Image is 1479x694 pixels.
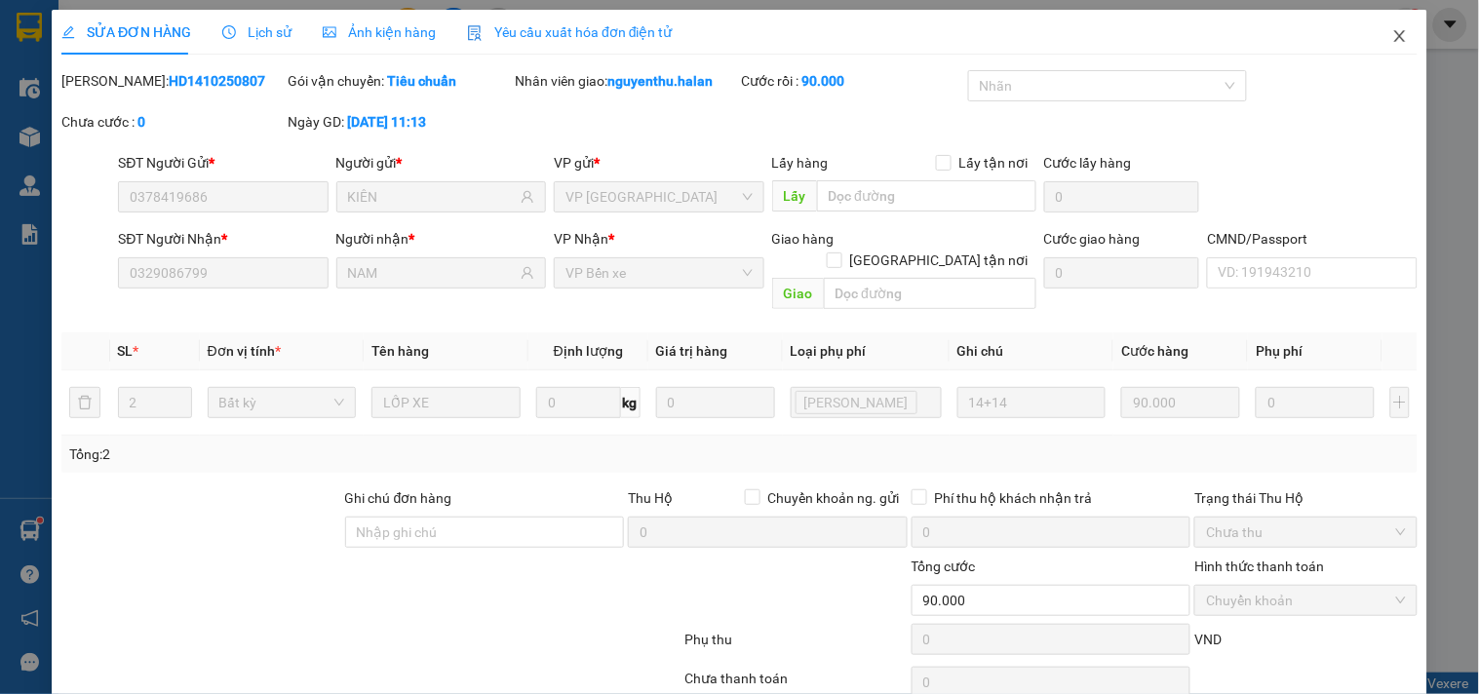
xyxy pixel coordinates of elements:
span: SỬA ĐƠN HÀNG [61,24,191,40]
span: close [1392,28,1408,44]
input: VD: Bàn, Ghế [371,387,521,418]
span: Phụ phí [1256,343,1303,359]
button: delete [69,387,100,418]
label: Ghi chú đơn hàng [345,490,452,506]
div: Gói vận chuyển: [289,70,511,92]
span: Ảnh kiện hàng [323,24,436,40]
span: user [521,190,534,204]
span: VND [1194,632,1222,647]
span: Giao hàng [772,231,835,247]
th: Loại phụ phí [783,332,950,370]
b: Tiêu chuẩn [388,73,457,89]
span: Lịch sử [222,24,292,40]
span: user [521,266,534,280]
div: SĐT Người Gửi [118,152,328,173]
span: kg [621,387,641,418]
span: Phí thu hộ khách nhận trả [927,487,1101,509]
span: Cước hàng [1121,343,1188,359]
span: [PERSON_NAME] [804,392,909,413]
span: Chưa thu [1206,518,1405,547]
b: nguyenthu.halan [607,73,713,89]
span: Giá trị hàng [656,343,728,359]
span: clock-circle [222,25,236,39]
div: Trạng thái Thu Hộ [1194,487,1417,509]
div: Tổng: 2 [69,443,572,465]
div: Cước rồi : [741,70,963,92]
input: Tên người gửi [348,186,517,208]
div: CMND/Passport [1207,228,1417,250]
div: Chưa cước : [61,111,284,133]
b: [DATE] 11:13 [348,114,427,130]
div: Người gửi [336,152,546,173]
label: Hình thức thanh toán [1194,559,1324,574]
span: Yêu cầu xuất hóa đơn điện tử [467,24,673,40]
li: 271 - [PERSON_NAME] - [GEOGRAPHIC_DATA] - [GEOGRAPHIC_DATA] [182,48,815,72]
span: Bất kỳ [219,388,345,417]
input: 0 [656,387,775,418]
div: [PERSON_NAME]: [61,70,284,92]
span: Lấy tận nơi [952,152,1036,173]
span: picture [323,25,336,39]
span: Chuyển khoản [1206,586,1405,615]
span: Đơn vị tính [208,343,281,359]
input: 0 [1121,387,1240,418]
input: Dọc đường [824,278,1036,309]
span: Tên hàng [371,343,429,359]
input: Ghi chú đơn hàng [345,517,625,548]
div: SĐT Người Nhận [118,228,328,250]
div: Phụ thu [682,629,909,663]
img: logo.jpg [24,24,171,122]
span: Lấy hàng [772,155,829,171]
img: icon [467,25,483,41]
b: 0 [137,114,145,130]
span: Giao [772,278,824,309]
span: Định lượng [554,343,623,359]
button: Close [1373,10,1427,64]
span: VP Hà Đông [565,182,752,212]
span: Thu Hộ [628,490,673,506]
span: Lấy [772,180,817,212]
span: edit [61,25,75,39]
div: VP gửi [554,152,763,173]
input: Ghi Chú [957,387,1107,418]
span: SL [118,343,134,359]
input: Cước lấy hàng [1044,181,1200,212]
div: Ngày GD: [289,111,511,133]
b: 90.000 [801,73,844,89]
span: Chuyển khoản ng. gửi [760,487,908,509]
th: Ghi chú [950,332,1114,370]
label: Cước giao hàng [1044,231,1141,247]
label: Cước lấy hàng [1044,155,1132,171]
button: plus [1390,387,1410,418]
input: Cước giao hàng [1044,257,1200,289]
div: Người nhận [336,228,546,250]
input: Tên người nhận [348,262,517,284]
b: GỬI : VP Thiên [PERSON_NAME] [24,133,235,198]
span: Lưu kho [796,391,917,414]
b: HD1410250807 [169,73,265,89]
span: VP Bến xe [565,258,752,288]
div: Nhân viên giao: [515,70,737,92]
span: Tổng cước [912,559,976,574]
input: Dọc đường [817,180,1036,212]
span: VP Nhận [554,231,608,247]
span: [GEOGRAPHIC_DATA] tận nơi [842,250,1036,271]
